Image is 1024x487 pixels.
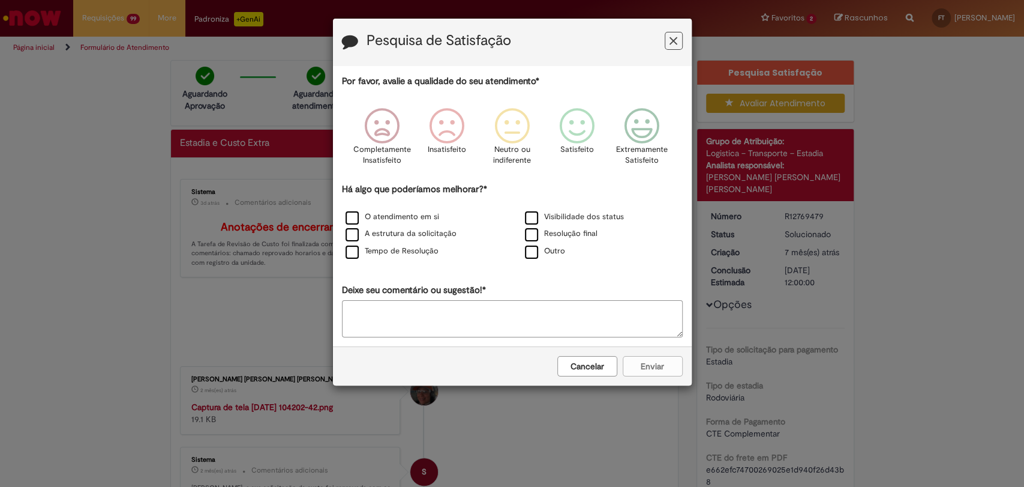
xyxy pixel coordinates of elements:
div: Insatisfeito [416,99,478,181]
label: Por favor, avalie a qualidade do seu atendimento* [342,75,539,88]
div: Completamente Insatisfeito [352,99,413,181]
label: Resolução final [525,228,597,240]
div: Há algo que poderíamos melhorar?* [342,183,683,261]
label: Tempo de Resolução [346,246,439,257]
div: Neutro ou indiferente [481,99,542,181]
div: Extremamente Satisfeito [611,99,672,181]
div: Satisfeito [546,99,608,181]
button: Cancelar [557,356,617,377]
p: Neutro ou indiferente [490,144,533,166]
p: Satisfeito [560,144,594,156]
label: Outro [525,246,565,257]
label: Deixe seu comentário ou sugestão!* [342,284,486,297]
p: Completamente Insatisfeito [353,144,411,166]
label: O atendimento em si [346,211,439,223]
label: Pesquisa de Satisfação [367,33,511,49]
label: Visibilidade dos status [525,211,624,223]
label: A estrutura da solicitação [346,228,457,240]
p: Insatisfeito [428,144,466,156]
p: Extremamente Satisfeito [616,144,668,166]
